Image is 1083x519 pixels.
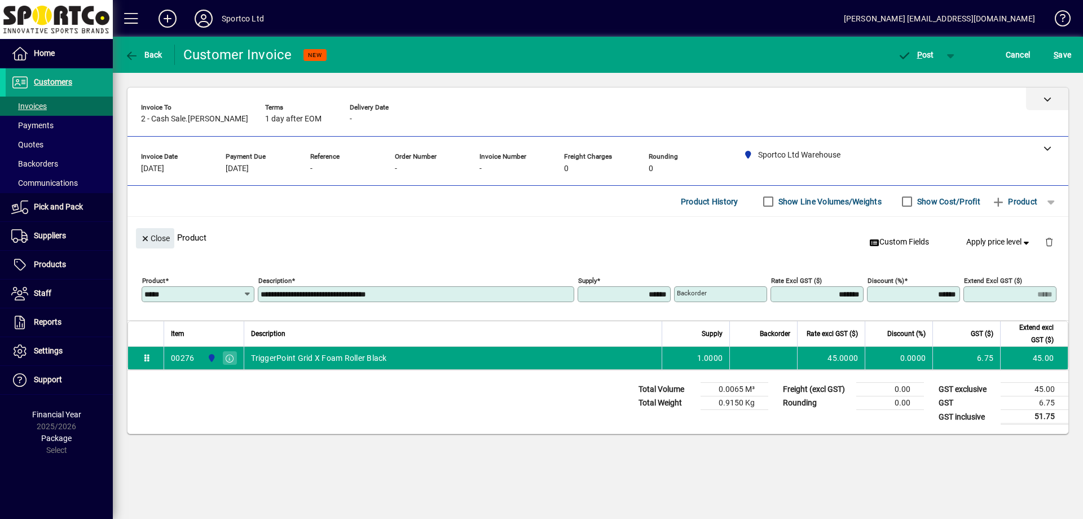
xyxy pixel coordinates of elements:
[171,352,194,364] div: 00276
[125,50,162,59] span: Back
[34,317,61,326] span: Reports
[308,51,322,59] span: NEW
[804,352,858,364] div: 45.0000
[141,164,164,173] span: [DATE]
[868,277,904,285] mat-label: Discount (%)
[127,217,1068,258] div: Product
[32,410,81,419] span: Financial Year
[966,236,1032,248] span: Apply price level
[34,202,83,211] span: Pick and Pack
[844,10,1035,28] div: [PERSON_NAME] [EMAIL_ADDRESS][DOMAIN_NAME]
[1006,46,1031,64] span: Cancel
[6,251,113,279] a: Products
[11,159,58,168] span: Backorders
[136,228,174,248] button: Close
[1003,45,1033,65] button: Cancel
[142,277,165,285] mat-label: Product
[633,396,701,410] td: Total Weight
[1036,237,1063,247] app-page-header-button: Delete
[962,232,1036,252] button: Apply price level
[933,410,1001,424] td: GST inclusive
[649,164,653,173] span: 0
[697,352,723,364] span: 1.0000
[251,328,285,340] span: Description
[933,383,1001,396] td: GST exclusive
[1051,45,1074,65] button: Save
[865,232,934,252] button: Custom Fields
[226,164,249,173] span: [DATE]
[986,191,1043,212] button: Product
[265,115,322,124] span: 1 day after EOM
[807,328,858,340] span: Rate excl GST ($)
[1001,396,1068,410] td: 6.75
[777,396,856,410] td: Rounding
[41,434,72,443] span: Package
[578,277,597,285] mat-label: Supply
[204,352,217,364] span: Sportco Ltd Warehouse
[11,178,78,187] span: Communications
[251,352,386,364] span: TriggerPoint Grid X Foam Roller Black
[34,77,72,86] span: Customers
[676,191,743,212] button: Product History
[395,164,397,173] span: -
[933,396,1001,410] td: GST
[11,140,43,149] span: Quotes
[6,222,113,250] a: Suppliers
[350,115,352,124] span: -
[1054,50,1058,59] span: S
[760,328,790,340] span: Backorder
[113,45,175,65] app-page-header-button: Back
[992,193,1037,211] span: Product
[149,8,186,29] button: Add
[6,337,113,365] a: Settings
[6,193,113,221] a: Pick and Pack
[6,154,113,173] a: Backorders
[479,164,482,173] span: -
[141,115,248,124] span: 2 - Cash Sale.[PERSON_NAME]
[964,277,1022,285] mat-label: Extend excl GST ($)
[1001,383,1068,396] td: 45.00
[869,236,929,248] span: Custom Fields
[183,46,292,64] div: Customer Invoice
[677,289,707,297] mat-label: Backorder
[897,50,934,59] span: ost
[11,102,47,111] span: Invoices
[34,231,66,240] span: Suppliers
[681,193,738,211] span: Product History
[892,45,940,65] button: Post
[564,164,569,173] span: 0
[34,375,62,384] span: Support
[6,366,113,394] a: Support
[6,308,113,337] a: Reports
[1000,347,1068,369] td: 45.00
[6,97,113,116] a: Invoices
[258,277,292,285] mat-label: Description
[701,383,768,396] td: 0.0065 M³
[856,396,924,410] td: 0.00
[171,328,184,340] span: Item
[34,260,66,269] span: Products
[633,383,701,396] td: Total Volume
[186,8,222,29] button: Profile
[34,346,63,355] span: Settings
[34,49,55,58] span: Home
[771,277,822,285] mat-label: Rate excl GST ($)
[133,233,177,243] app-page-header-button: Close
[917,50,922,59] span: P
[971,328,993,340] span: GST ($)
[6,116,113,135] a: Payments
[6,280,113,308] a: Staff
[1007,321,1054,346] span: Extend excl GST ($)
[701,396,768,410] td: 0.9150 Kg
[122,45,165,65] button: Back
[6,135,113,154] a: Quotes
[1054,46,1071,64] span: ave
[6,173,113,193] a: Communications
[11,121,54,130] span: Payments
[865,347,932,369] td: 0.0000
[1046,2,1069,39] a: Knowledge Base
[1036,228,1063,255] button: Delete
[776,196,882,207] label: Show Line Volumes/Weights
[915,196,980,207] label: Show Cost/Profit
[887,328,926,340] span: Discount (%)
